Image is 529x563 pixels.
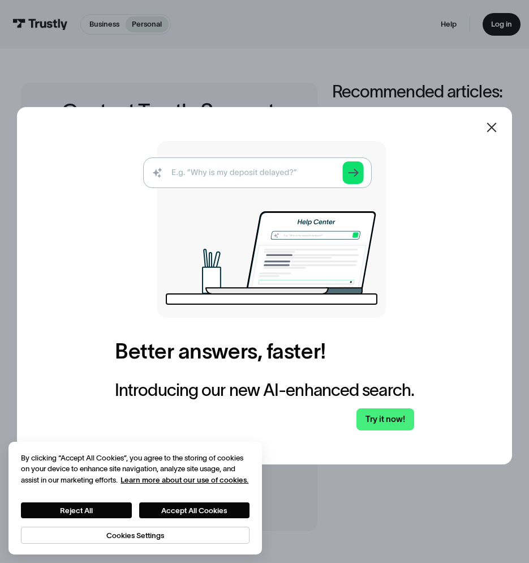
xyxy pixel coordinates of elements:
[115,381,414,400] div: Introducing our new AI-enhanced search.
[8,442,262,555] div: Cookie banner
[139,502,250,518] button: Accept All Cookies
[356,408,414,430] a: Try it now!
[21,453,250,544] div: Privacy
[21,453,250,486] div: By clicking “Accept All Cookies”, you agree to the storing of cookies on your device to enhance s...
[115,339,326,364] h2: Better answers, faster!
[21,502,131,518] button: Reject All
[21,527,250,544] button: Cookies Settings
[121,476,248,484] a: More information about your privacy, opens in a new tab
